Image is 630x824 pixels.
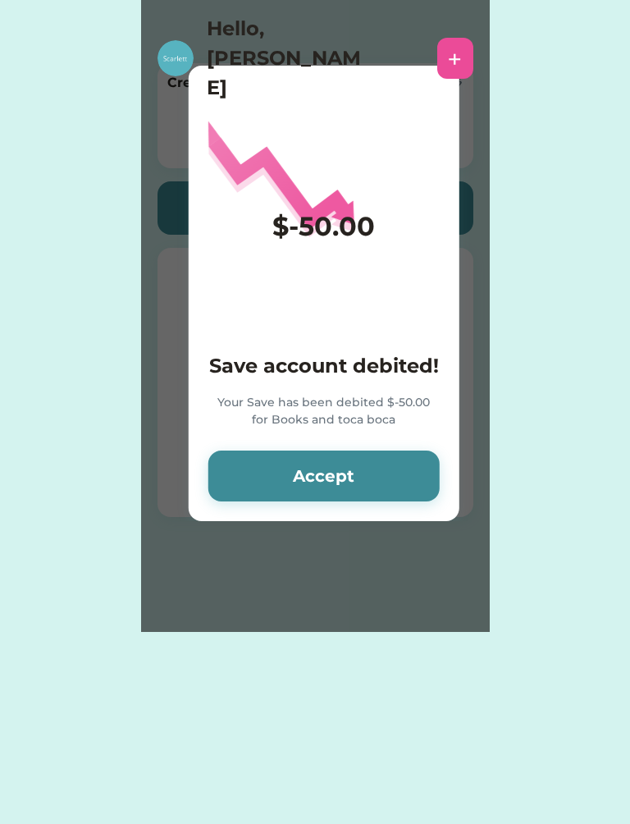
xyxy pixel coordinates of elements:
h4: Hello, [PERSON_NAME] [207,14,371,103]
div: $-50.00 [272,207,375,246]
button: Accept [208,451,440,501]
div: Your Save has been debited $-50.00 for Books and toca boca [208,394,440,431]
div: + [448,46,462,71]
h4: Save account debited! [208,351,440,381]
